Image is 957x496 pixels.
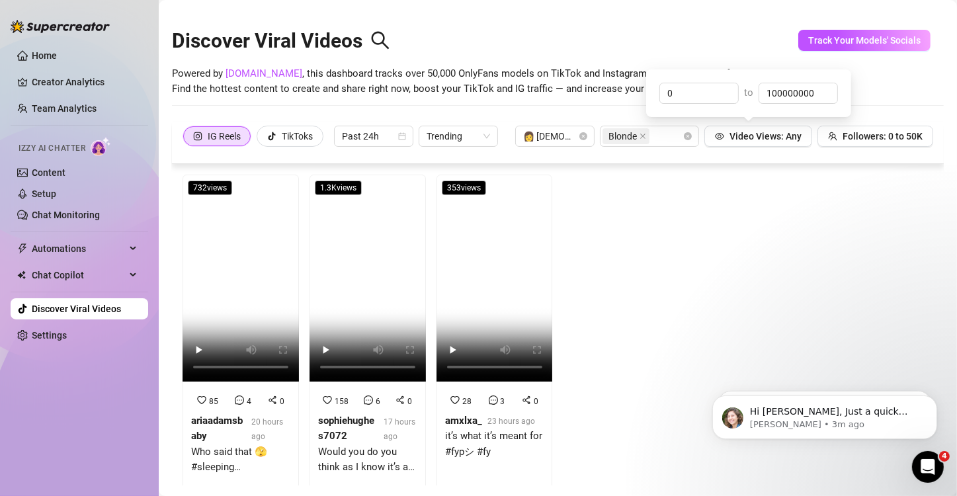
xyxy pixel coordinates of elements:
[32,330,67,341] a: Settings
[197,395,206,405] span: heart
[744,87,753,99] span: to
[364,395,373,405] span: message
[384,417,415,441] span: 17 hours ago
[191,444,290,475] div: Who said that 🫣⁠ ⁠ #sleeping #blondesdoitbetter
[370,30,390,50] span: search
[32,71,138,93] a: Creator Analytics
[280,397,284,406] span: 0
[729,131,802,142] span: Video Views: Any
[759,83,837,103] input: Max views
[445,429,544,460] div: it’s what it’s meant for #fypシ #fy
[376,397,380,406] span: 6
[191,415,243,442] strong: ariaadamsbaby
[32,304,121,314] a: Discover Viral Videos
[172,66,767,97] span: Powered by , this dashboard tracks over 50,000 OnlyFans models on TikTok and Instagram, using AI ...
[318,415,374,442] strong: sophiehughes7072
[17,243,28,254] span: thunderbolt
[534,397,538,406] span: 0
[395,395,405,405] span: share-alt
[268,395,277,405] span: share-alt
[501,397,505,406] span: 3
[603,128,649,144] span: Blonde
[808,35,921,46] span: Track Your Models' Socials
[91,137,111,156] img: AI Chatter
[172,28,390,54] h2: Discover Viral Videos
[32,188,56,199] a: Setup
[342,126,405,146] span: Past 24h
[398,132,406,140] span: calendar
[226,67,302,79] a: [DOMAIN_NAME]
[188,181,232,195] span: 732 views
[282,126,313,146] div: TikToks
[251,417,283,441] span: 20 hours ago
[209,397,218,406] span: 85
[193,132,202,141] span: instagram
[267,132,276,141] span: tik-tok
[462,397,472,406] span: 28
[318,444,417,475] div: Would you do you think as I know it’s a late time? #fyp #explore #reels #foryou #reelsinstagram #...
[798,30,931,51] button: Track Your Models' Socials
[445,415,482,427] strong: amxlxa_
[912,451,944,483] iframe: Intercom live chat
[437,175,553,494] a: 353views2830amxlxa_23 hours agoit’s what it’s meant for #fypシ #fy
[32,238,126,259] span: Automations
[310,175,426,494] a: 1.3Kviews15860sophiehughes707217 hours agoWould you do you think as I know it’s a late time? #fyp...
[684,132,692,140] span: close-circle
[522,395,531,405] span: share-alt
[579,132,587,140] span: close-circle
[608,129,637,144] span: Blonde
[183,175,299,494] a: 732views8540ariaadamsbaby20 hours agoWho said that 🫣⁠ ⁠ #sleeping #blondesdoitbetter
[817,126,933,147] button: Followers: 0 to 50K
[19,142,85,155] span: Izzy AI Chatter
[208,126,241,146] div: IG Reels
[828,132,837,141] span: team
[11,20,110,33] img: logo-BBDzfeDw.svg
[487,417,535,426] span: 23 hours ago
[323,395,332,405] span: heart
[235,395,244,405] span: message
[32,103,97,114] a: Team Analytics
[407,397,412,406] span: 0
[692,368,957,460] iframe: Intercom notifications message
[32,265,126,286] span: Chat Copilot
[427,126,490,146] span: Trending
[715,132,724,141] span: eye
[32,50,57,61] a: Home
[704,126,812,147] button: Video Views: Any
[640,133,646,140] span: close
[32,167,65,178] a: Content
[660,83,738,103] input: Min views
[17,270,26,280] img: Chat Copilot
[315,181,362,195] span: 1.3K views
[32,210,100,220] a: Chat Monitoring
[843,131,923,142] span: Followers: 0 to 50K
[489,395,498,405] span: message
[335,397,349,406] span: 158
[450,395,460,405] span: heart
[939,451,950,462] span: 4
[442,181,486,195] span: 353 views
[247,397,251,406] span: 4
[523,126,587,146] span: 👩 Female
